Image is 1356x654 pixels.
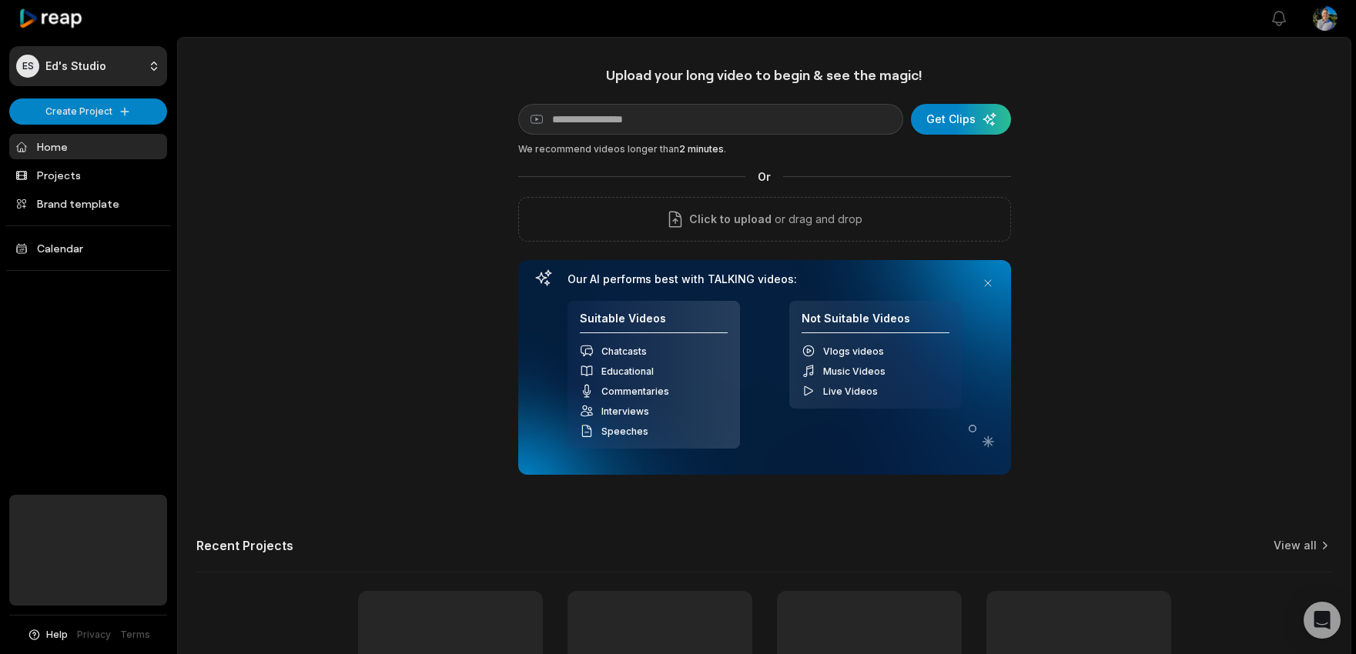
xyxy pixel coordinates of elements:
span: Speeches [601,425,648,437]
h4: Suitable Videos [580,312,728,334]
span: Educational [601,365,654,377]
div: We recommend videos longer than . [518,142,1011,156]
a: Terms [120,628,150,642]
div: ES [16,55,39,78]
span: Live Videos [823,385,878,397]
span: Or [745,169,783,185]
button: Get Clips [911,104,1011,135]
a: Calendar [9,235,167,261]
button: Help [27,628,68,642]
h2: Recent Projects [196,538,293,553]
a: Privacy [77,628,111,642]
div: Open Intercom Messenger [1304,602,1341,639]
span: Click to upload [689,210,772,229]
a: View all [1274,538,1317,553]
span: Music Videos [823,365,886,377]
span: 2 minutes [679,143,724,155]
h1: Upload your long video to begin & see the magic! [518,66,1011,84]
span: Interviews [601,405,649,417]
span: Commentaries [601,385,669,397]
button: Create Project [9,98,167,125]
a: Brand template [9,191,167,216]
a: Home [9,134,167,159]
h4: Not Suitable Videos [802,312,949,334]
span: Vlogs videos [823,345,884,357]
span: Help [46,628,68,642]
span: Chatcasts [601,345,647,357]
h3: Our AI performs best with TALKING videos: [568,272,962,286]
p: Ed's Studio [45,59,106,73]
p: or drag and drop [772,210,862,229]
a: Projects [9,162,167,188]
